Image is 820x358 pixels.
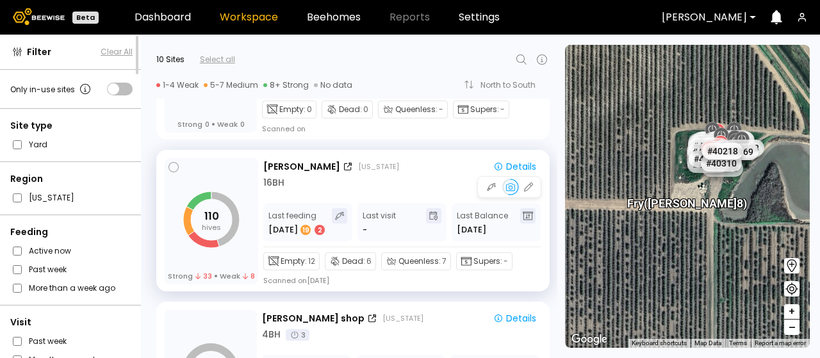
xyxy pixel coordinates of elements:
[378,101,448,118] div: Queenless:
[13,8,65,25] img: Beewise logo
[156,80,199,90] div: 1-4 Weak
[263,176,284,190] div: 16 BH
[101,46,133,58] button: Clear All
[29,263,67,276] label: Past week
[632,339,687,348] button: Keyboard shortcuts
[439,104,443,115] span: -
[701,154,742,171] div: # 40310
[205,120,209,129] span: 0
[694,339,721,348] button: Map Data
[263,80,309,90] div: 8+ Strong
[488,311,541,325] button: Details
[456,252,512,270] div: Supers:
[300,225,311,235] div: 19
[10,225,133,239] div: Feeding
[10,81,93,97] div: Only in-use sites
[627,183,747,209] div: Fry ([PERSON_NAME] 8)
[135,12,191,22] a: Dashboard
[262,312,365,325] div: [PERSON_NAME] shop
[263,252,320,270] div: Empty:
[29,334,67,348] label: Past week
[307,12,361,22] a: Beehomes
[453,101,509,118] div: Supers:
[366,256,372,267] span: 6
[729,339,747,346] a: Terms (opens in new tab)
[701,140,742,157] div: # 40357
[788,304,796,320] span: +
[363,104,368,115] span: 0
[381,252,451,270] div: Queenless:
[29,191,74,204] label: [US_STATE]
[789,320,796,336] span: –
[72,12,99,24] div: Beta
[457,208,508,236] div: Last Balance
[568,331,611,348] img: Google
[177,120,245,129] div: Strong Weak
[784,304,799,320] button: +
[688,134,729,151] div: # 40328
[263,160,340,174] div: [PERSON_NAME]
[204,80,258,90] div: 5-7 Medium
[784,320,799,335] button: –
[493,161,536,172] div: Details
[382,313,423,323] div: [US_STATE]
[325,252,376,270] div: Dead:
[243,272,255,281] span: 8
[268,224,326,236] div: [DATE]
[322,101,373,118] div: Dead:
[29,138,47,151] label: Yard
[568,331,611,348] a: Open this area in Google Maps (opens a new window)
[263,275,329,286] div: Scanned on [DATE]
[702,142,743,159] div: # 40218
[29,244,71,257] label: Active now
[202,222,221,232] tspan: hives
[307,104,312,115] span: 0
[29,281,115,295] label: More than a week ago
[504,256,508,267] span: -
[389,12,430,22] span: Reports
[308,256,315,267] span: 12
[459,12,500,22] a: Settings
[286,329,309,341] div: 3
[688,137,729,154] div: # 40716
[457,224,486,236] span: [DATE]
[168,272,256,281] div: Strong Weak
[10,119,133,133] div: Site type
[200,54,235,65] div: Select all
[195,272,212,281] span: 33
[493,313,536,324] div: Details
[262,328,281,341] div: 4 BH
[500,104,505,115] span: -
[268,208,326,236] div: Last feeding
[315,225,325,235] div: 2
[755,339,806,346] a: Report a map error
[27,45,51,59] span: Filter
[262,101,316,118] div: Empty:
[480,81,545,89] div: North to South
[156,54,184,65] div: 10 Sites
[10,316,133,329] div: Visit
[488,159,541,174] button: Details
[358,161,399,172] div: [US_STATE]
[687,156,728,173] div: # 40704
[314,80,352,90] div: No data
[240,120,245,129] span: 0
[689,151,730,167] div: # 40412
[363,224,367,236] div: -
[220,12,278,22] a: Workspace
[363,208,396,236] div: Last visit
[10,172,133,186] div: Region
[262,124,306,134] div: Scanned on
[702,159,743,176] div: # 40070
[687,143,728,160] div: # 40709
[723,139,764,156] div: # 40323
[442,256,447,267] span: 7
[204,209,219,224] tspan: 110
